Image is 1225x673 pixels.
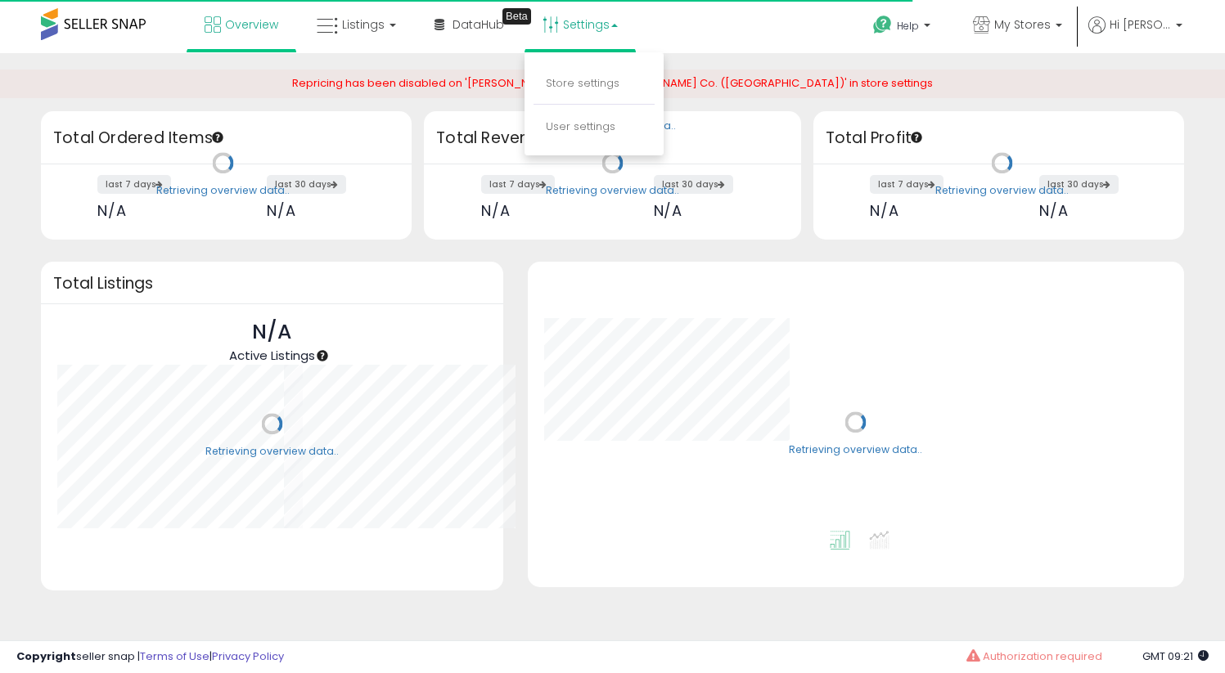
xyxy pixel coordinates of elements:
span: Repricing has been disabled on '[PERSON_NAME] Co. (CA), [PERSON_NAME] Co. ([GEOGRAPHIC_DATA])' in... [292,75,933,91]
a: Store settings [546,75,619,91]
span: Authorization required [983,648,1102,664]
i: Get Help [872,15,893,35]
div: Retrieving overview data.. [789,442,922,457]
a: User settings [546,119,615,134]
div: Retrieving overview data.. [546,183,679,198]
a: Help [860,2,947,53]
span: Overview [225,16,278,33]
span: 2025-09-15 09:21 GMT [1142,648,1209,664]
a: Terms of Use [140,648,209,664]
div: Retrieving overview data.. [205,444,339,459]
div: Retrieving overview data.. [935,183,1069,198]
div: Tooltip anchor [502,8,531,25]
a: Hi [PERSON_NAME] [1088,16,1182,53]
strong: Copyright [16,648,76,664]
a: Privacy Policy [212,648,284,664]
span: Help [897,19,919,33]
span: My Stores [994,16,1051,33]
span: Hi [PERSON_NAME] [1110,16,1171,33]
span: DataHub [453,16,504,33]
span: Listings [342,16,385,33]
div: seller snap | | [16,649,284,665]
div: Retrieving overview data.. [156,183,290,198]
